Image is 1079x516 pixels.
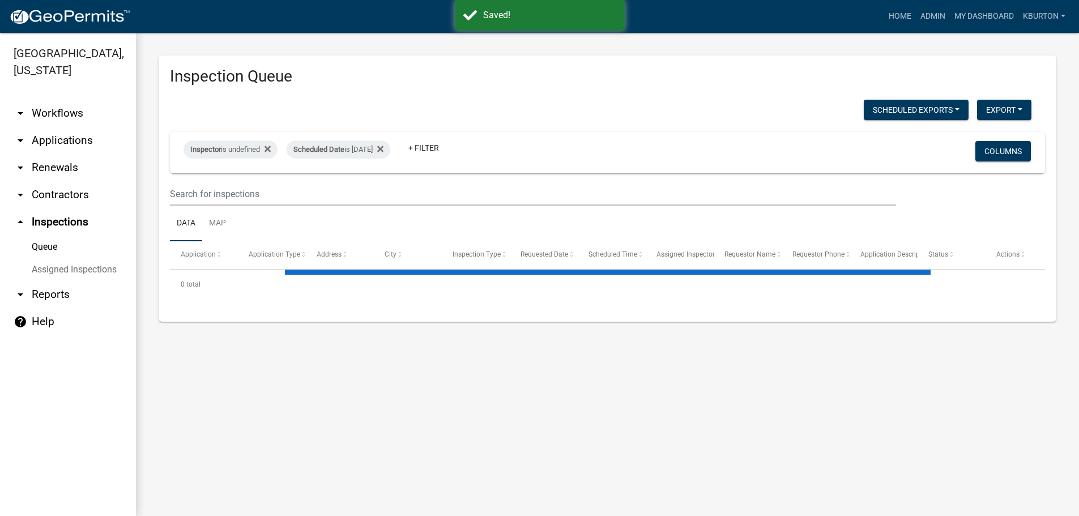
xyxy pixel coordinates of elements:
a: + Filter [399,138,448,158]
a: Data [170,206,202,242]
h3: Inspection Queue [170,67,1045,86]
i: arrow_drop_down [14,161,27,174]
i: arrow_drop_down [14,106,27,120]
span: Scheduled Time [588,250,637,258]
span: Inspection Type [453,250,501,258]
datatable-header-cell: Application [170,241,238,268]
datatable-header-cell: Requestor Phone [782,241,850,268]
datatable-header-cell: Actions [986,241,1054,268]
div: Saved! [483,8,616,22]
datatable-header-cell: Address [306,241,374,268]
span: City [385,250,396,258]
span: Status [928,250,948,258]
datatable-header-cell: Application Description [850,241,918,268]
datatable-header-cell: Assigned Inspector [646,241,714,268]
datatable-header-cell: Inspection Type [442,241,510,268]
span: Application Type [249,250,300,258]
div: is [DATE] [287,140,390,159]
span: Application Description [860,250,932,258]
span: Application [181,250,216,258]
a: kburton [1018,6,1070,27]
span: Inspector [190,145,221,153]
a: My Dashboard [950,6,1018,27]
datatable-header-cell: Scheduled Time [578,241,646,268]
datatable-header-cell: Application Type [238,241,306,268]
span: Scheduled Date [293,145,344,153]
button: Columns [975,141,1031,161]
span: Actions [996,250,1020,258]
datatable-header-cell: Requested Date [510,241,578,268]
span: Address [317,250,342,258]
i: arrow_drop_up [14,215,27,229]
i: arrow_drop_down [14,288,27,301]
span: Requestor Phone [792,250,845,258]
button: Scheduled Exports [864,100,969,120]
datatable-header-cell: City [374,241,442,268]
button: Export [977,100,1031,120]
i: arrow_drop_down [14,188,27,202]
input: Search for inspections [170,182,896,206]
datatable-header-cell: Requestor Name [714,241,782,268]
a: Home [884,6,916,27]
datatable-header-cell: Status [918,241,986,268]
a: Admin [916,6,950,27]
span: Assigned Inspector [656,250,715,258]
span: Requested Date [521,250,568,258]
span: Requestor Name [724,250,775,258]
i: arrow_drop_down [14,134,27,147]
div: 0 total [170,270,1045,298]
a: Map [202,206,233,242]
i: help [14,315,27,329]
div: is undefined [184,140,278,159]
